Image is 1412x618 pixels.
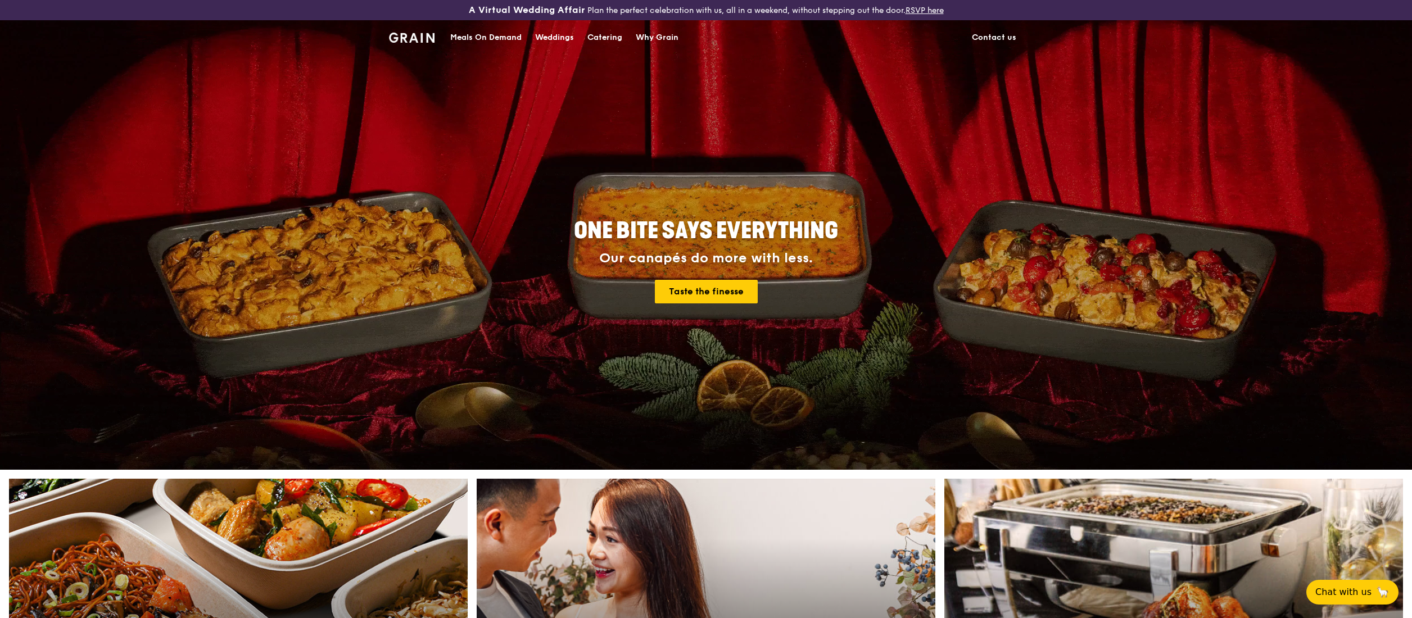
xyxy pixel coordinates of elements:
div: Meals On Demand [450,21,522,54]
a: Taste the finesse [655,280,758,303]
div: Catering [587,21,622,54]
a: Catering [581,21,629,54]
span: 🦙 [1376,585,1390,599]
h3: A Virtual Wedding Affair [469,4,585,16]
span: Chat with us [1315,585,1372,599]
a: Contact us [965,21,1023,54]
div: Plan the perfect celebration with us, all in a weekend, without stepping out the door. [382,4,1030,16]
div: Our canapés do more with less. [504,251,908,266]
a: Why Grain [629,21,685,54]
button: Chat with us🦙 [1306,580,1399,605]
img: Grain [389,33,435,43]
span: ONE BITE SAYS EVERYTHING [574,217,838,244]
a: RSVP here [906,6,944,15]
div: Weddings [535,21,574,54]
div: Why Grain [636,21,678,54]
a: Weddings [528,21,581,54]
a: GrainGrain [389,20,435,53]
